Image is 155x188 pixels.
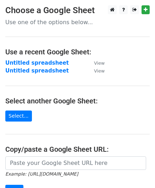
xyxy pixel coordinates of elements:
a: View [87,60,105,66]
h4: Copy/paste a Google Sheet URL: [5,145,150,154]
input: Paste your Google Sheet URL here [5,156,146,170]
a: Untitled spreadsheet [5,68,69,74]
h3: Choose a Google Sheet [5,5,150,16]
h4: Use a recent Google Sheet: [5,48,150,56]
a: Select... [5,111,32,122]
small: View [94,60,105,66]
h4: Select another Google Sheet: [5,97,150,105]
a: View [87,68,105,74]
a: Untitled spreadsheet [5,60,69,66]
small: View [94,68,105,74]
p: Use one of the options below... [5,18,150,26]
small: Example: [URL][DOMAIN_NAME] [5,171,78,177]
